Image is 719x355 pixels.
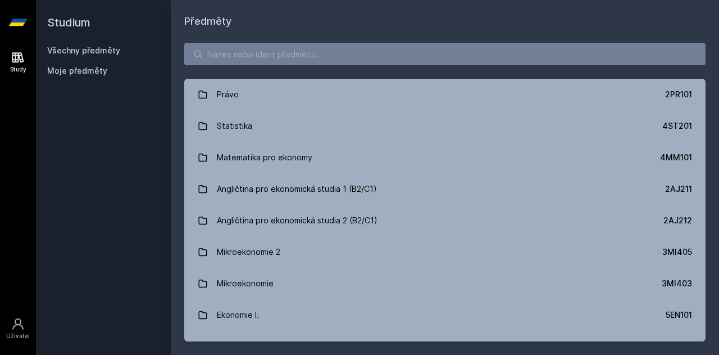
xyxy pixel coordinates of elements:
[184,173,706,205] a: Angličtina pro ekonomická studia 1 (B2/C1) 2AJ211
[665,89,692,100] div: 2PR101
[184,110,706,142] a: Statistika 4ST201
[6,332,30,340] div: Uživatel
[2,45,34,79] a: Study
[662,120,692,132] div: 4ST201
[662,246,692,258] div: 3MI405
[217,272,274,295] div: Mikroekonomie
[217,178,377,200] div: Angličtina pro ekonomická studia 1 (B2/C1)
[217,304,259,326] div: Ekonomie I.
[47,65,107,77] span: Moje předměty
[184,236,706,268] a: Mikroekonomie 2 3MI405
[217,146,312,169] div: Matematika pro ekonomy
[184,205,706,236] a: Angličtina pro ekonomická studia 2 (B2/C1) 2AJ212
[217,115,252,137] div: Statistika
[667,341,692,352] div: 2AJ111
[184,79,706,110] a: Právo 2PR101
[666,309,692,321] div: 5EN101
[184,43,706,65] input: Název nebo ident předmětu…
[2,312,34,346] a: Uživatel
[184,142,706,173] a: Matematika pro ekonomy 4MM101
[47,46,120,55] a: Všechny předměty
[10,65,26,74] div: Study
[217,83,239,106] div: Právo
[184,268,706,299] a: Mikroekonomie 3MI403
[663,215,692,226] div: 2AJ212
[217,209,377,232] div: Angličtina pro ekonomická studia 2 (B2/C1)
[660,152,692,163] div: 4MM101
[184,14,706,29] h1: Předměty
[184,299,706,331] a: Ekonomie I. 5EN101
[217,241,280,263] div: Mikroekonomie 2
[662,278,692,289] div: 3MI403
[665,183,692,195] div: 2AJ211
